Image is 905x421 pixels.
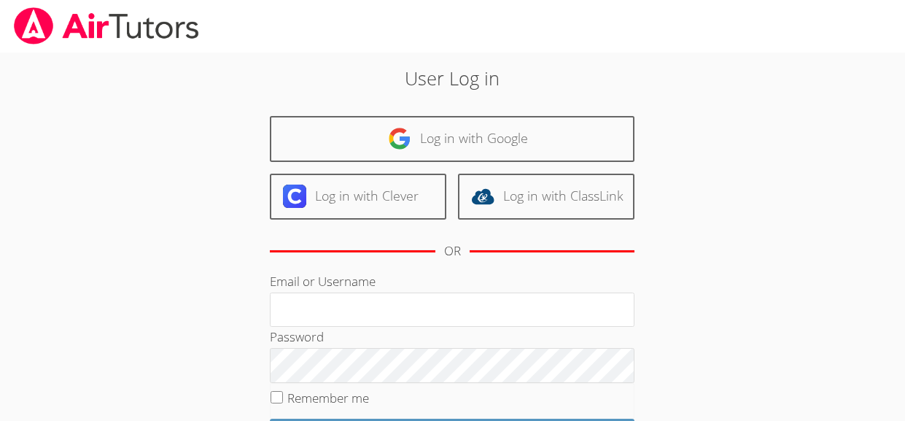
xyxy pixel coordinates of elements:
[444,241,461,262] div: OR
[287,390,369,406] label: Remember me
[388,127,411,150] img: google-logo-50288ca7cdecda66e5e0955fdab243c47b7ad437acaf1139b6f446037453330a.svg
[270,116,634,162] a: Log in with Google
[208,64,696,92] h2: User Log in
[471,185,494,208] img: classlink-logo-d6bb404cc1216ec64c9a2012d9dc4662098be43eaf13dc465df04b49fa7ab582.svg
[270,273,376,290] label: Email or Username
[458,174,634,220] a: Log in with ClassLink
[270,328,324,345] label: Password
[270,174,446,220] a: Log in with Clever
[12,7,201,45] img: airtutors_banner-c4298cdbf04f3fff15de1276eac7730deb9818008684d7c2e4769d2f7ddbe033.png
[283,185,306,208] img: clever-logo-6eab21bc6e7a338710f1a6ff85c0baf02591cd810cc4098c63d3a4b26e2feb20.svg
